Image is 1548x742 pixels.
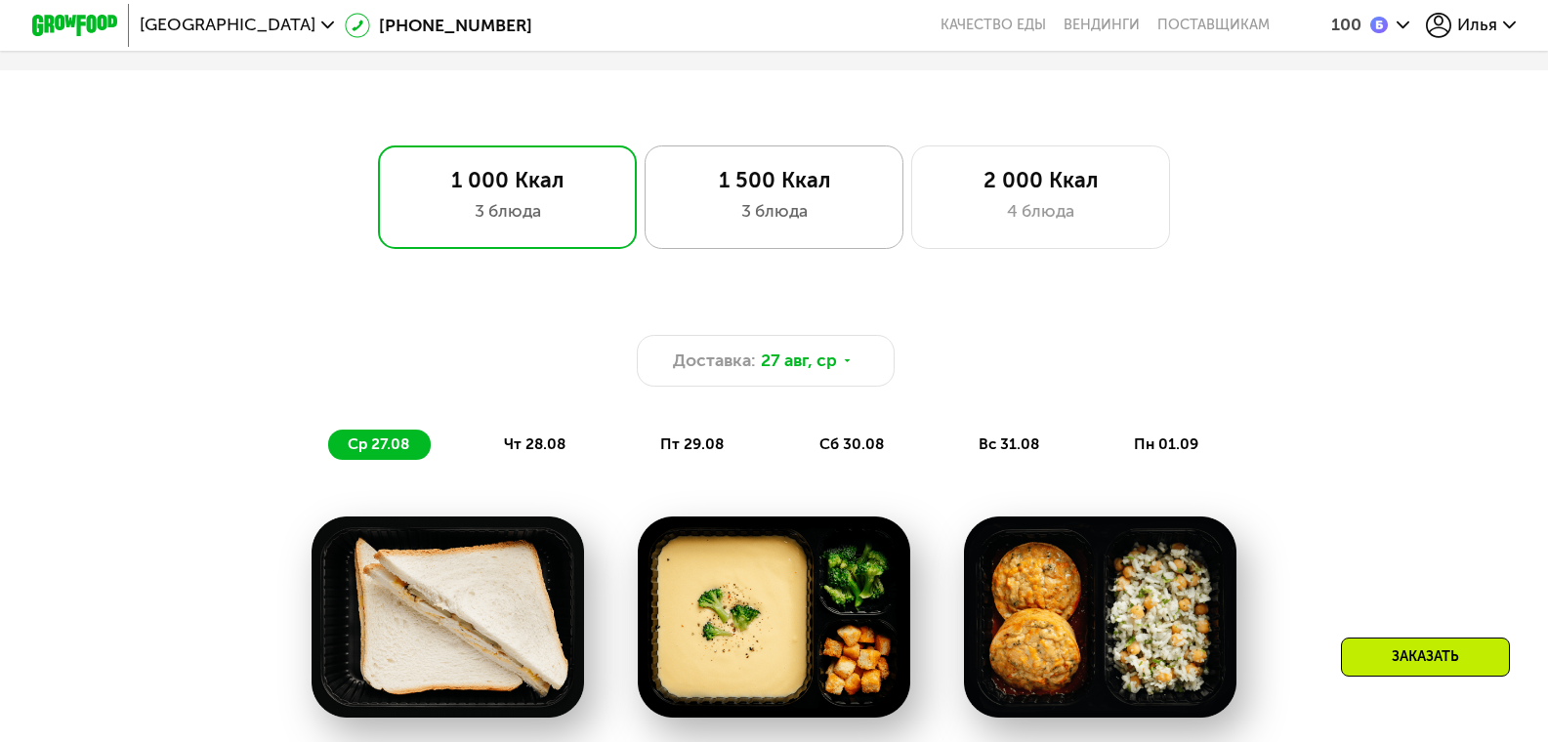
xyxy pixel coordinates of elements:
[140,17,315,34] span: [GEOGRAPHIC_DATA]
[979,435,1039,453] span: вс 31.08
[660,435,724,453] span: пт 29.08
[761,348,837,373] span: 27 авг, ср
[667,168,880,193] div: 1 500 Ккал
[504,435,565,453] span: чт 28.08
[1064,17,1140,34] a: Вендинги
[934,168,1147,193] div: 2 000 Ккал
[819,435,884,453] span: сб 30.08
[1331,17,1361,34] div: 100
[400,168,613,193] div: 1 000 Ккал
[400,198,613,224] div: 3 блюда
[1157,17,1270,34] div: поставщикам
[941,17,1046,34] a: Качество еды
[1457,17,1497,34] span: Илья
[1341,638,1510,677] div: Заказать
[1134,435,1198,453] span: пн 01.09
[934,198,1147,224] div: 4 блюда
[667,198,880,224] div: 3 блюда
[673,348,756,373] span: Доставка:
[345,13,532,38] a: [PHONE_NUMBER]
[348,435,409,453] span: ср 27.08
